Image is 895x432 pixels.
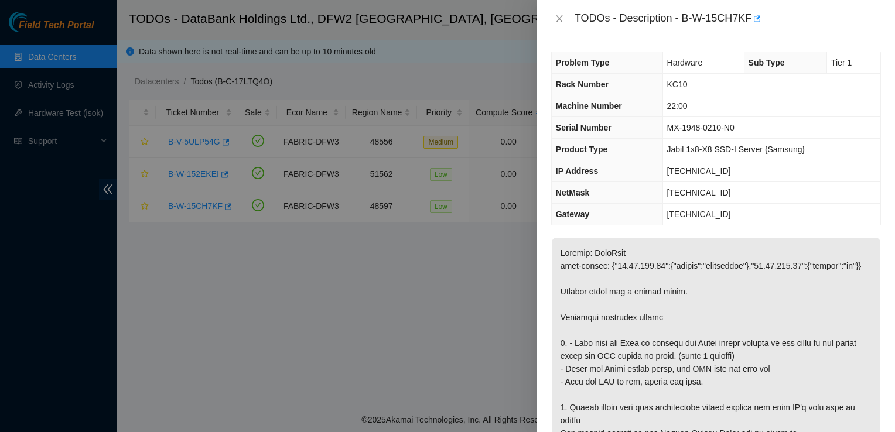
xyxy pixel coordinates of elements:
span: Jabil 1x8-X8 SSD-I Server {Samsung} [667,145,805,154]
span: Rack Number [556,80,609,89]
span: Sub Type [749,58,785,67]
span: MX-1948-0210-N0 [667,123,735,132]
span: [TECHNICAL_ID] [667,188,731,197]
span: IP Address [556,166,598,176]
span: Tier 1 [831,58,852,67]
span: Hardware [667,58,703,67]
button: Close [551,13,568,25]
span: Gateway [556,210,590,219]
div: TODOs - Description - B-W-15CH7KF [575,9,881,28]
span: Machine Number [556,101,622,111]
span: KC10 [667,80,688,89]
span: [TECHNICAL_ID] [667,210,731,219]
span: NetMask [556,188,590,197]
span: 22:00 [667,101,688,111]
span: Problem Type [556,58,610,67]
span: Product Type [556,145,607,154]
span: Serial Number [556,123,612,132]
span: close [555,14,564,23]
span: [TECHNICAL_ID] [667,166,731,176]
